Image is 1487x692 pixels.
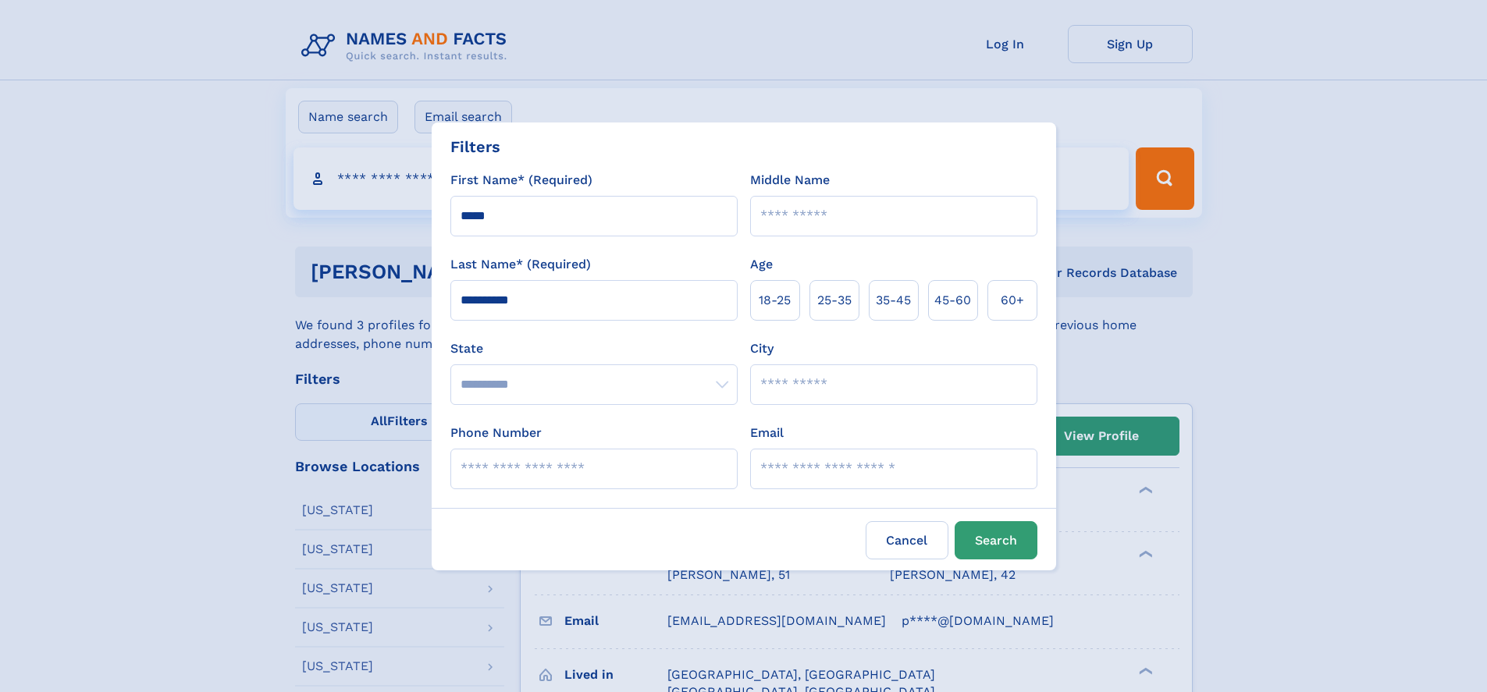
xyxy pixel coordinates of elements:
[750,255,773,274] label: Age
[450,171,592,190] label: First Name* (Required)
[759,291,791,310] span: 18‑25
[866,521,948,559] label: Cancel
[750,171,830,190] label: Middle Name
[450,135,500,158] div: Filters
[1001,291,1024,310] span: 60+
[450,339,738,358] label: State
[750,339,774,358] label: City
[876,291,911,310] span: 35‑45
[450,255,591,274] label: Last Name* (Required)
[955,521,1037,559] button: Search
[934,291,971,310] span: 45‑60
[817,291,852,310] span: 25‑35
[750,424,784,442] label: Email
[450,424,542,442] label: Phone Number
